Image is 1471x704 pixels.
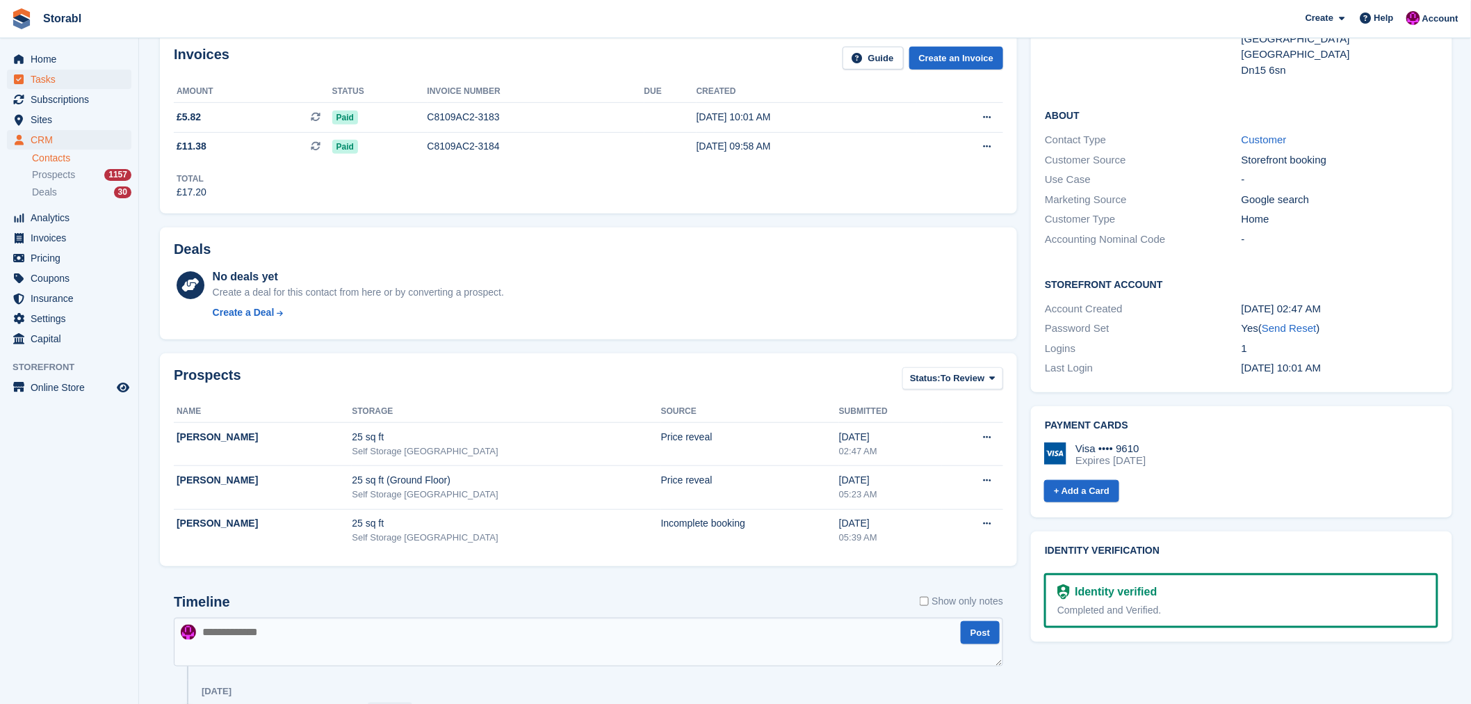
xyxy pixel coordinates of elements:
[661,516,839,531] div: Incomplete booking
[332,111,358,125] span: Paid
[11,8,32,29] img: stora-icon-8386f47178a22dfd0bd8f6a31ec36ba5ce8667c1dd55bd0f319d3a0aa187defe.svg
[352,445,660,458] div: Self Storage [GEOGRAPHIC_DATA]
[697,81,917,103] th: Created
[1242,134,1287,145] a: Customer
[31,90,114,109] span: Subscriptions
[1045,172,1242,188] div: Use Case
[843,47,904,70] a: Guide
[38,7,87,30] a: Storabl
[332,140,358,154] span: Paid
[213,305,275,320] div: Create a Deal
[1242,321,1438,337] div: Yes
[839,401,942,423] th: Submitted
[352,473,660,488] div: 25 sq ft (Ground Floor)
[177,110,201,125] span: £5.82
[31,329,114,349] span: Capital
[177,473,352,488] div: [PERSON_NAME]
[213,269,504,285] div: No deals yet
[1242,47,1438,63] div: [GEOGRAPHIC_DATA]
[1306,11,1333,25] span: Create
[1045,321,1242,337] div: Password Set
[909,47,1004,70] a: Create an Invoice
[32,152,131,165] a: Contacts
[7,70,131,89] a: menu
[7,228,131,248] a: menu
[902,367,1003,390] button: Status: To Review
[1242,362,1322,374] time: 2025-09-01 09:01:32 UTC
[31,70,114,89] span: Tasks
[961,621,1000,644] button: Post
[31,110,114,129] span: Sites
[7,378,131,397] a: menu
[115,379,131,396] a: Preview store
[31,248,114,268] span: Pricing
[910,371,941,385] span: Status:
[661,401,839,423] th: Source
[1242,301,1438,317] div: [DATE] 02:47 AM
[1045,545,1438,557] h2: Identity verification
[428,81,644,103] th: Invoice number
[1045,232,1242,248] div: Accounting Nominal Code
[1242,31,1438,47] div: [GEOGRAPHIC_DATA]
[1075,442,1146,455] div: Visa •••• 9610
[177,516,352,531] div: [PERSON_NAME]
[1057,603,1424,618] div: Completed and Verified.
[352,401,660,423] th: Storage
[352,516,660,531] div: 25 sq ft
[213,285,504,300] div: Create a deal for this contact from here or by converting a prospect.
[1422,12,1458,26] span: Account
[7,309,131,328] a: menu
[181,625,196,640] img: Helen Morton
[32,168,131,182] a: Prospects 1157
[661,430,839,445] div: Price reveal
[32,186,57,199] span: Deals
[1045,211,1242,227] div: Customer Type
[352,430,660,445] div: 25 sq ft
[839,531,942,545] div: 05:39 AM
[697,110,917,125] div: [DATE] 10:01 AM
[31,49,114,69] span: Home
[177,173,206,185] div: Total
[839,516,942,531] div: [DATE]
[1242,341,1438,357] div: 1
[352,488,660,502] div: Self Storage [GEOGRAPHIC_DATA]
[31,309,114,328] span: Settings
[31,208,114,227] span: Analytics
[1242,232,1438,248] div: -
[1057,584,1069,600] img: Identity Verification Ready
[1045,192,1242,208] div: Marketing Source
[177,430,352,445] div: [PERSON_NAME]
[7,110,131,129] a: menu
[174,401,352,423] th: Name
[32,168,75,182] span: Prospects
[1242,152,1438,168] div: Storefront booking
[174,594,230,610] h2: Timeline
[174,47,229,70] h2: Invoices
[213,305,504,320] a: Create a Deal
[114,186,131,198] div: 30
[7,269,131,288] a: menu
[1044,480,1119,503] a: + Add a Card
[1045,152,1242,168] div: Customer Source
[1045,132,1242,148] div: Contact Type
[174,81,332,103] th: Amount
[1045,301,1242,317] div: Account Created
[13,360,138,374] span: Storefront
[1045,360,1242,376] div: Last Login
[7,248,131,268] a: menu
[839,473,942,488] div: [DATE]
[1242,192,1438,208] div: Google search
[920,594,1003,609] label: Show only notes
[428,110,644,125] div: C8109AC2-3183
[7,49,131,69] a: menu
[1242,172,1438,188] div: -
[941,371,984,385] span: To Review
[104,169,131,181] div: 1157
[1242,211,1438,227] div: Home
[644,81,697,103] th: Due
[7,289,131,308] a: menu
[31,289,114,308] span: Insurance
[839,430,942,445] div: [DATE]
[352,531,660,545] div: Self Storage [GEOGRAPHIC_DATA]
[31,269,114,288] span: Coupons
